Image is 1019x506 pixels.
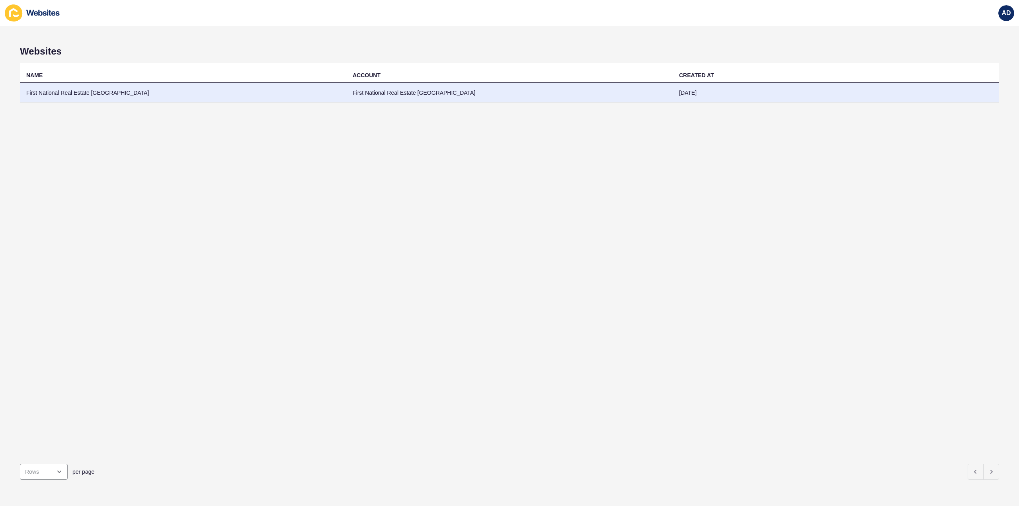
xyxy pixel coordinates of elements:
[679,71,714,79] div: CREATED AT
[673,83,999,103] td: [DATE]
[20,83,346,103] td: First National Real Estate [GEOGRAPHIC_DATA]
[26,71,43,79] div: NAME
[1001,9,1011,17] span: AD
[20,46,999,57] h1: Websites
[346,83,673,103] td: First National Real Estate [GEOGRAPHIC_DATA]
[20,464,68,480] div: open menu
[353,71,381,79] div: ACCOUNT
[72,468,94,476] span: per page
